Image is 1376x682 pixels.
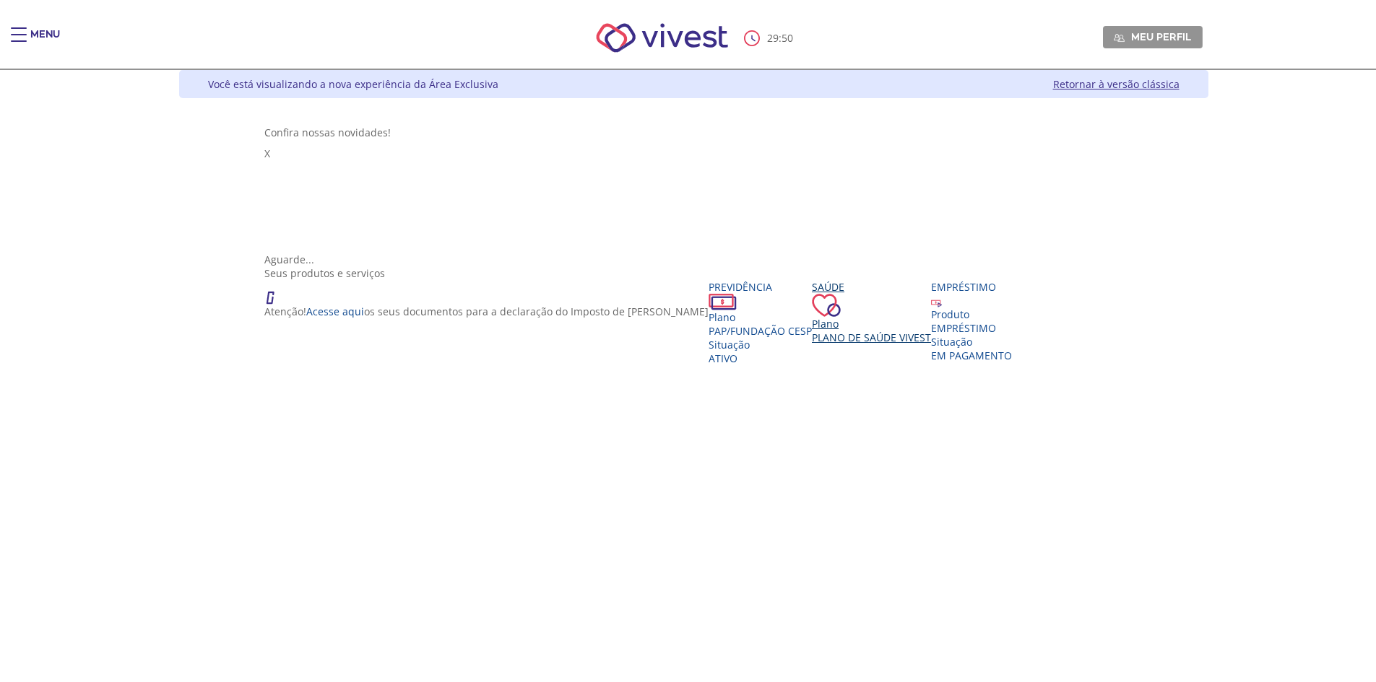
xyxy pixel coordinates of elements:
div: Previdência [709,280,812,294]
span: 50 [782,31,793,45]
a: Meu perfil [1103,26,1203,48]
a: Saúde PlanoPlano de Saúde VIVEST [812,280,931,344]
a: Empréstimo Produto EMPRÉSTIMO Situação EM PAGAMENTO [931,280,1012,362]
div: : [744,30,796,46]
span: 29 [767,31,779,45]
img: Vivest [580,7,744,69]
div: Situação [931,335,1012,349]
div: Confira nossas novidades! [264,126,1122,139]
div: Situação [709,338,812,351]
div: Aguarde... [264,253,1122,266]
a: Retornar à versão clássica [1053,77,1180,91]
span: Ativo [709,351,737,365]
img: ico_atencao.png [264,280,289,305]
div: Você está visualizando a nova experiência da Área Exclusiva [208,77,498,91]
div: Empréstimo [931,280,1012,294]
img: ico_emprestimo.svg [931,297,942,307]
span: X [264,147,270,160]
a: Previdência PlanoPAP/Fundação CESP SituaçãoAtivo [709,280,812,365]
div: Saúde [812,280,931,294]
div: Produto [931,307,1012,321]
div: Seus produtos e serviços [264,266,1122,280]
span: EM PAGAMENTO [931,349,1012,362]
a: Acesse aqui [306,305,364,318]
p: Atenção! os seus documentos para a declaração do Imposto de [PERSON_NAME] [264,305,709,318]
img: ico_coracao.png [812,294,841,317]
span: Plano de Saúde VIVEST [812,331,931,344]
div: Menu [30,27,60,56]
div: Plano [709,310,812,324]
img: Meu perfil [1114,32,1125,43]
span: PAP/Fundação CESP [709,324,812,338]
div: EMPRÉSTIMO [931,321,1012,335]
img: ico_dinheiro.png [709,294,737,310]
div: Plano [812,317,931,331]
span: Meu perfil [1131,30,1191,43]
